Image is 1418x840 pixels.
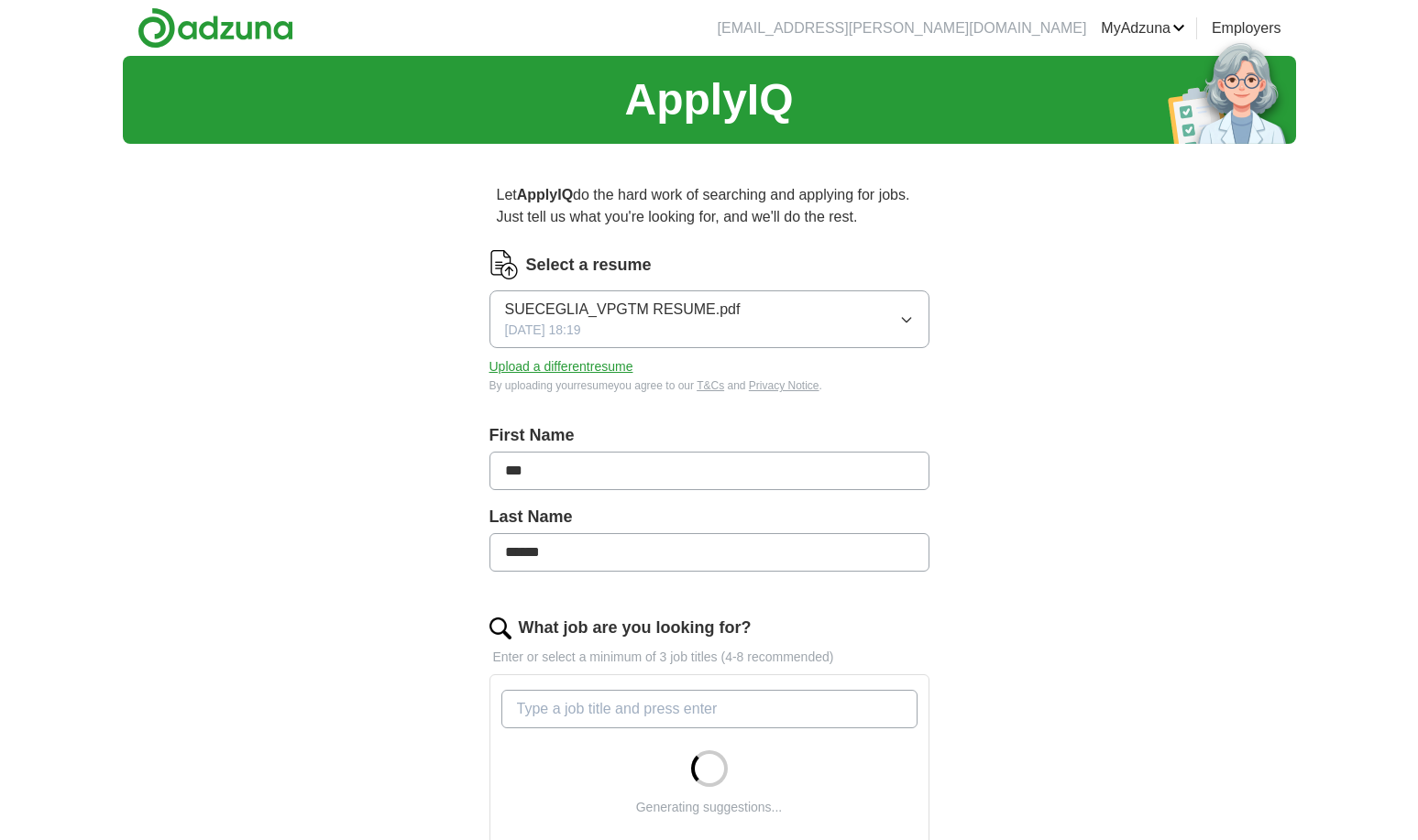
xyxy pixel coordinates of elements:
[526,253,652,278] label: Select a resume
[1212,17,1281,39] a: Employers
[501,690,918,728] input: Type a job title and press enter
[519,616,752,640] label: What job are you looking for?
[1101,17,1185,39] a: MyAdzuna
[489,250,519,279] img: CV Icon
[517,187,573,202] strong: ApplyIQ
[505,321,581,340] span: [DATE] 18:19
[636,798,783,817] div: Generating suggestions...
[137,7,293,49] img: Adzuna logo
[697,379,724,392] a: T&Cs
[489,177,929,235] p: Let do the hard work of searching and applying for jobs. Just tell us what you're looking for, an...
[489,617,511,639] img: search.png
[505,299,741,321] span: SUECEGLIA_VPGTM RESUME.pdf
[489,357,633,376] button: Upload a differentresume
[749,379,819,392] a: Privacy Notice
[489,290,929,348] button: SUECEGLIA_VPGTM RESUME.pdf[DATE] 18:19
[489,648,929,667] p: Enter or select a minimum of 3 job titles (4-8 recommended)
[489,377,929,394] div: By uploading your resume you agree to our and .
[489,505,929,529] label: Last Name
[718,17,1087,39] li: [EMAIL_ADDRESS][PERSON_NAME][DOMAIN_NAME]
[489,423,929,448] label: First Name
[624,67,793,133] h1: ApplyIQ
